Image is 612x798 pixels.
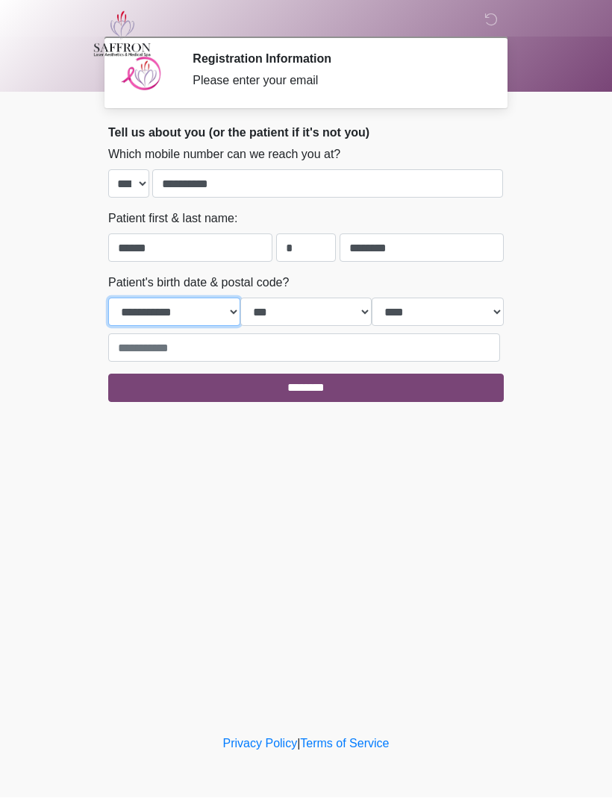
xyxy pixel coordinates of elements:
a: Privacy Policy [223,738,298,750]
img: Saffron Laser Aesthetics and Medical Spa Logo [93,11,152,57]
label: Which mobile number can we reach you at? [108,146,340,164]
a: Terms of Service [300,738,389,750]
label: Patient first & last name: [108,210,237,228]
label: Patient's birth date & postal code? [108,274,289,292]
h2: Tell us about you (or the patient if it's not you) [108,126,504,140]
img: Agent Avatar [119,52,164,97]
a: | [297,738,300,750]
div: Please enter your email [193,72,481,90]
